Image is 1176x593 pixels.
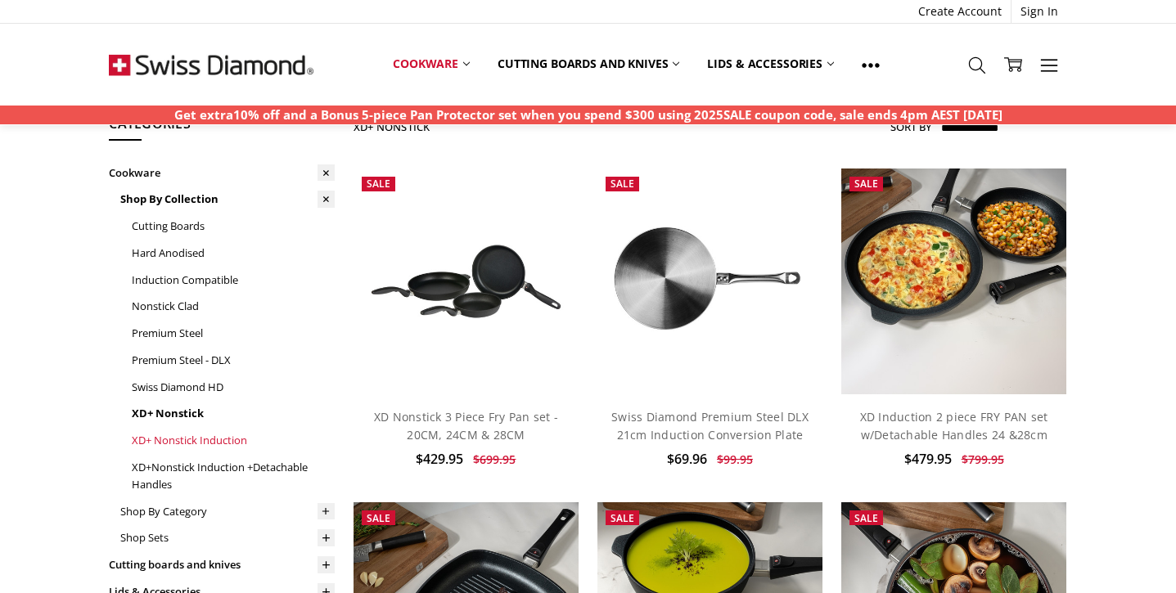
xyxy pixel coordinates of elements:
[132,454,335,498] a: XD+Nonstick Induction +Detachable Handles
[904,450,952,468] span: $479.95
[367,511,390,525] span: Sale
[354,225,579,338] img: XD Nonstick 3 Piece Fry Pan set - 20CM, 24CM & 28CM
[109,159,335,186] a: Cookware
[611,511,634,525] span: Sale
[854,511,878,525] span: Sale
[132,347,335,374] a: Premium Steel - DLX
[132,320,335,347] a: Premium Steel
[854,177,878,191] span: Sale
[109,114,335,142] h5: Categories
[374,409,558,443] a: XD Nonstick 3 Piece Fry Pan set - 20CM, 24CM & 28CM
[611,409,809,443] a: Swiss Diamond Premium Steel DLX 21cm Induction Conversion Plate
[174,106,1003,124] p: Get extra10% off and a Bonus 5-piece Pan Protector set when you spend $300 using 2025SALE coupon ...
[132,293,335,320] a: Nonstick Clad
[132,267,335,294] a: Induction Compatible
[416,450,463,468] span: $429.95
[841,168,1067,394] img: XD Induction 2 piece FRY PAN set w/Detachable Handles 24 &28cm
[962,451,1004,467] span: $799.95
[597,168,823,394] img: Swiss Diamond Premium Steel DLX 21cm Induction Conversion Plate
[132,213,335,240] a: Cutting Boards
[109,551,335,578] a: Cutting boards and knives
[667,450,707,468] span: $69.96
[132,427,335,454] a: XD+ Nonstick Induction
[132,400,335,427] a: XD+ Nonstick
[890,114,931,140] label: Sort By
[132,374,335,401] a: Swiss Diamond HD
[717,451,753,467] span: $99.95
[354,120,430,133] h1: XD+ Nonstick
[120,186,335,213] a: Shop By Collection
[473,451,516,467] span: $699.95
[693,46,847,82] a: Lids & Accessories
[848,46,894,83] a: Show All
[120,498,335,525] a: Shop By Category
[109,24,313,106] img: Free Shipping On Every Order
[367,177,390,191] span: Sale
[120,524,335,551] a: Shop Sets
[611,177,634,191] span: Sale
[379,46,484,82] a: Cookware
[354,168,579,394] a: XD Nonstick 3 Piece Fry Pan set - 20CM, 24CM & 28CM
[484,46,694,82] a: Cutting boards and knives
[132,240,335,267] a: Hard Anodised
[860,409,1048,443] a: XD Induction 2 piece FRY PAN set w/Detachable Handles 24 &28cm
